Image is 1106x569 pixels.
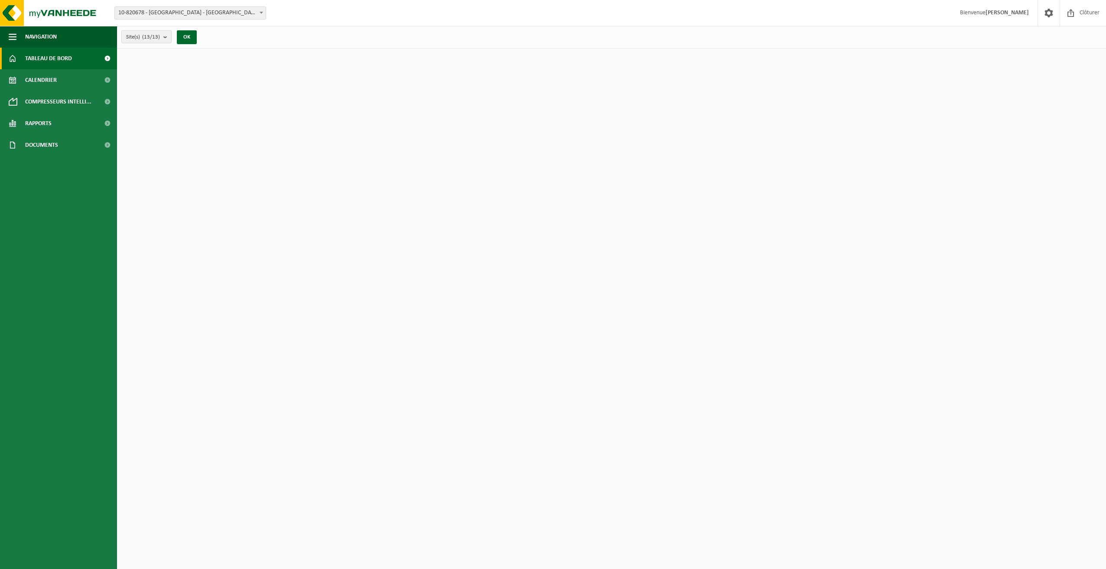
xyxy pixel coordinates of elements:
span: Tableau de bord [25,48,72,69]
span: 10-820678 - WALIBI - WAVRE [115,7,266,19]
span: Navigation [25,26,57,48]
span: Compresseurs intelli... [25,91,91,113]
count: (13/13) [142,34,160,40]
span: Calendrier [25,69,57,91]
button: OK [177,30,197,44]
strong: [PERSON_NAME] [986,10,1029,16]
span: Site(s) [126,31,160,44]
span: 10-820678 - WALIBI - WAVRE [114,6,266,19]
button: Site(s)(13/13) [121,30,172,43]
span: Documents [25,134,58,156]
span: Rapports [25,113,52,134]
